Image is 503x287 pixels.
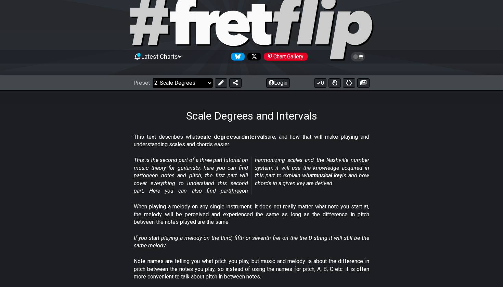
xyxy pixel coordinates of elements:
a: Follow #fretflip at Bluesky [228,53,245,60]
a: Follow #fretflip at X [245,53,261,60]
h1: Scale Degrees and Intervals [186,109,317,122]
button: 0 [314,78,326,88]
button: Print [343,78,355,88]
strong: scale degrees [197,134,236,140]
em: This is the second part of a three part tutorial on music theory for guitarists, here you can fin... [134,157,369,194]
button: Create image [357,78,370,88]
button: Toggle Dexterity for all fretkits [328,78,341,88]
span: Latest Charts [141,53,178,60]
span: Toggle light / dark theme [354,54,362,60]
p: This text describes what and are, and how that will make playing and understanding scales and cho... [134,133,369,149]
span: three [230,188,242,194]
span: Preset [133,80,150,86]
p: Note names are telling you what pitch you play, but music and melody is about the difference in p... [134,258,369,281]
button: Edit Preset [215,78,227,88]
strong: musical key [314,172,342,179]
p: When playing a melody on any single instrument, it does not really matter what note you start at,... [134,203,369,226]
span: one [143,172,152,179]
button: Share Preset [229,78,242,88]
a: #fretflip at Pinterest [261,53,308,60]
select: Preset [153,78,213,88]
div: Chart Gallery [264,53,308,60]
button: Login [266,78,290,88]
em: If you start playing a melody on the third, fifth or seventh fret on the the D string it will sti... [134,235,369,249]
strong: intervals [245,134,268,140]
